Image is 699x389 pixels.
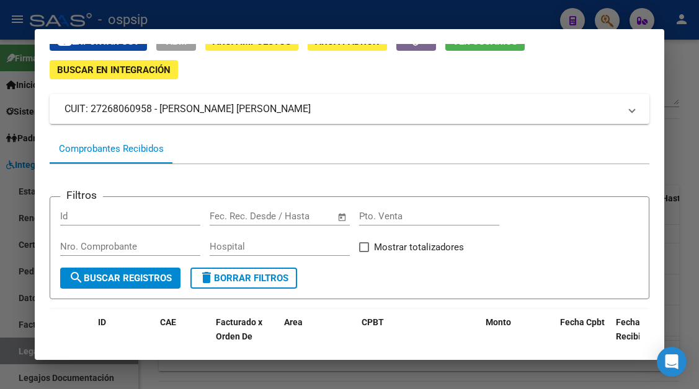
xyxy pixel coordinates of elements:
[271,211,331,222] input: Fecha fin
[60,268,180,289] button: Buscar Registros
[98,317,106,327] span: ID
[555,309,611,364] datatable-header-cell: Fecha Cpbt
[611,309,667,364] datatable-header-cell: Fecha Recibido
[93,309,155,364] datatable-header-cell: ID
[657,347,687,377] div: Open Intercom Messenger
[69,270,84,285] mat-icon: search
[69,273,172,284] span: Buscar Registros
[335,210,349,224] button: Open calendar
[155,309,211,364] datatable-header-cell: CAE
[65,102,619,116] mat-panel-title: CUIT: 27268060958 - [PERSON_NAME] [PERSON_NAME]
[50,94,649,124] mat-expansion-panel-header: CUIT: 27268060958 - [PERSON_NAME] [PERSON_NAME]
[190,268,297,289] button: Borrar Filtros
[160,317,176,327] span: CAE
[486,317,511,327] span: Monto
[284,317,303,327] span: Area
[357,309,481,364] datatable-header-cell: CPBT
[60,187,103,203] h3: Filtros
[57,64,171,76] span: Buscar en Integración
[211,309,279,364] datatable-header-cell: Facturado x Orden De
[374,240,464,255] span: Mostrar totalizadores
[59,142,164,156] div: Comprobantes Recibidos
[481,309,555,364] datatable-header-cell: Monto
[210,211,260,222] input: Fecha inicio
[560,317,605,327] span: Fecha Cpbt
[279,309,357,364] datatable-header-cell: Area
[362,317,384,327] span: CPBT
[616,317,651,341] span: Fecha Recibido
[199,270,214,285] mat-icon: delete
[57,36,140,47] span: Exportar CSV
[199,273,288,284] span: Borrar Filtros
[50,60,178,79] button: Buscar en Integración
[216,317,262,341] span: Facturado x Orden De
